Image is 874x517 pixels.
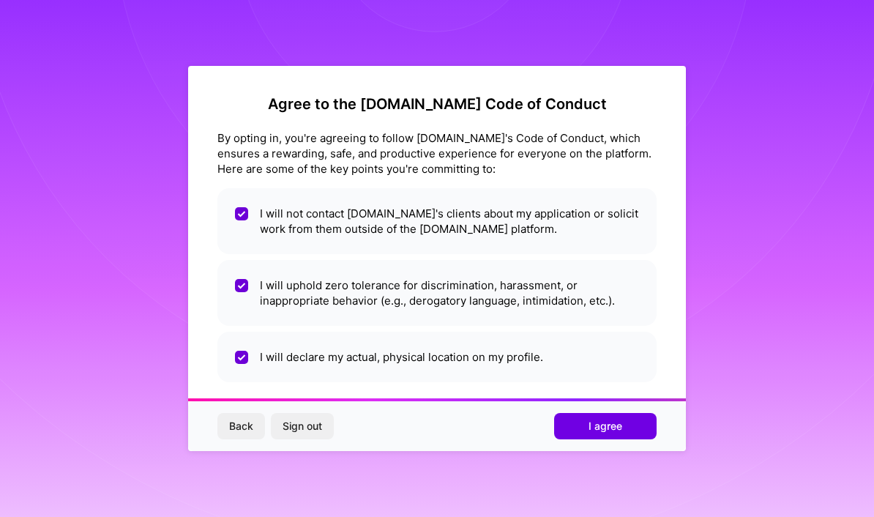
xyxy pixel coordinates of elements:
span: I agree [589,419,622,434]
button: Back [217,413,265,439]
h2: Agree to the [DOMAIN_NAME] Code of Conduct [217,95,657,113]
div: By opting in, you're agreeing to follow [DOMAIN_NAME]'s Code of Conduct, which ensures a rewardin... [217,130,657,176]
span: Back [229,419,253,434]
button: Sign out [271,413,334,439]
button: I agree [554,413,657,439]
li: I will not contact [DOMAIN_NAME]'s clients about my application or solicit work from them outside... [217,188,657,254]
span: Sign out [283,419,322,434]
li: I will declare my actual, physical location on my profile. [217,332,657,382]
li: I will uphold zero tolerance for discrimination, harassment, or inappropriate behavior (e.g., der... [217,260,657,326]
